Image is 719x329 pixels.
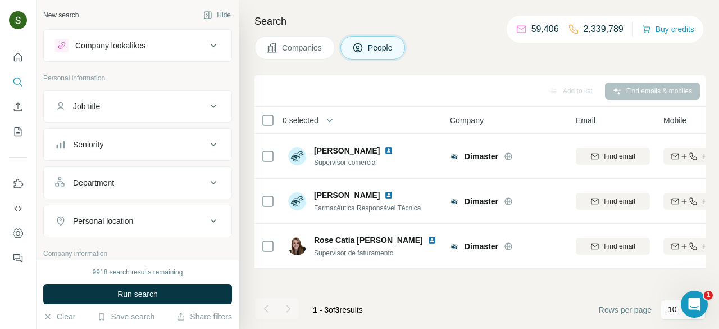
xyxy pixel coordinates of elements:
button: Find email [576,148,650,165]
div: New search [43,10,79,20]
button: Quick start [9,47,27,67]
button: Hide [195,7,239,24]
span: People [368,42,394,53]
button: Find email [576,238,650,255]
p: Personal information [43,73,232,83]
button: Use Surfe API [9,199,27,219]
span: Mobile [663,115,686,126]
span: Email [576,115,595,126]
span: Find email [604,196,635,206]
img: Avatar [288,147,306,165]
span: [PERSON_NAME] [314,190,380,201]
p: 10 [668,304,677,315]
span: [PERSON_NAME] [314,145,380,156]
img: LinkedIn logo [384,146,393,155]
button: Use Surfe on LinkedIn [9,174,27,194]
div: Seniority [73,139,103,150]
span: Supervisor comercial [314,157,398,168]
img: Avatar [288,237,306,255]
span: Dimaster [465,151,498,162]
span: of [329,305,335,314]
iframe: Intercom live chat [681,291,708,318]
span: 1 - 3 [313,305,329,314]
button: Feedback [9,248,27,268]
button: Buy credits [642,21,694,37]
button: Share filters [176,311,232,322]
span: 1 [704,291,713,300]
span: Supervisor de faturamento [314,249,393,257]
div: Personal location [73,215,133,227]
img: Avatar [288,192,306,210]
div: 9918 search results remaining [93,267,183,277]
span: Rows per page [599,304,652,316]
p: Company information [43,249,232,259]
div: Company lookalikes [75,40,145,51]
button: Save search [97,311,154,322]
span: 3 [335,305,340,314]
button: Dashboard [9,223,27,244]
button: Department [44,169,231,196]
button: Clear [43,311,75,322]
span: Farmacêutica Responsável Técnica [314,204,421,212]
button: Run search [43,284,232,304]
span: Dimaster [465,196,498,207]
span: 0 selected [283,115,318,126]
button: Seniority [44,131,231,158]
button: Find email [576,193,650,210]
button: Company lookalikes [44,32,231,59]
span: Run search [117,289,158,300]
img: Logo of Dimaster [450,152,459,161]
img: Logo of Dimaster [450,242,459,251]
img: LinkedIn logo [427,236,436,245]
p: 2,339,789 [584,22,624,36]
span: Company [450,115,484,126]
span: Companies [282,42,323,53]
button: Personal location [44,208,231,235]
span: Find email [604,241,635,251]
div: Job title [73,101,100,112]
span: Dimaster [465,241,498,252]
button: Job title [44,93,231,120]
div: Department [73,177,114,188]
p: 59,406 [531,22,559,36]
span: Rose Catia [PERSON_NAME] [314,235,423,246]
h4: Search [254,13,706,29]
img: Logo of Dimaster [450,197,459,206]
button: Search [9,72,27,92]
span: results [313,305,363,314]
img: Avatar [9,11,27,29]
img: LinkedIn logo [384,191,393,200]
button: Enrich CSV [9,97,27,117]
button: My lists [9,121,27,142]
span: Find email [604,151,635,161]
